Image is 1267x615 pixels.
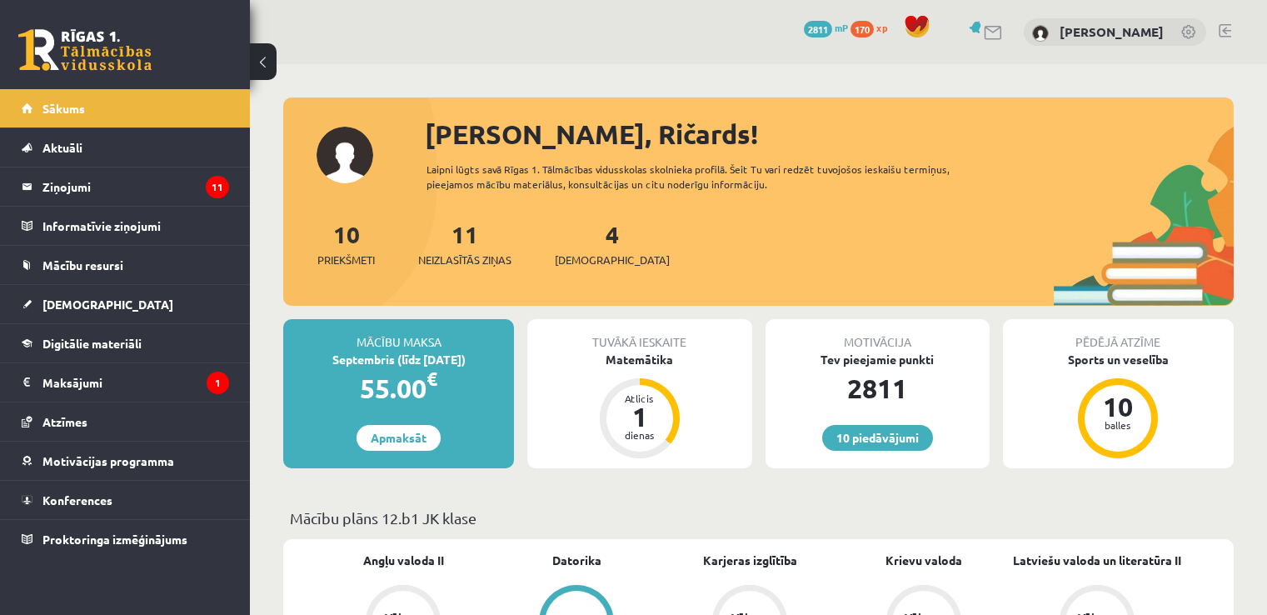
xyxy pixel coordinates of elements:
a: Aktuāli [22,128,229,167]
div: Laipni lūgts savā Rīgas 1. Tālmācības vidusskolas skolnieka profilā. Šeit Tu vari redzēt tuvojošo... [426,162,997,192]
div: Tuvākā ieskaite [527,319,751,351]
span: 2811 [804,21,832,37]
a: 2811 mP [804,21,848,34]
a: Angļu valoda II [363,552,444,569]
a: [PERSON_NAME] [1060,23,1164,40]
a: Konferences [22,481,229,519]
div: Motivācija [766,319,990,351]
span: Proktoringa izmēģinājums [42,532,187,547]
span: Sākums [42,101,85,116]
p: Mācību plāns 12.b1 JK klase [290,507,1227,529]
i: 11 [206,176,229,198]
a: Maksājumi1 [22,363,229,402]
a: Proktoringa izmēģinājums [22,520,229,558]
span: 170 [850,21,874,37]
a: Sports un veselība 10 balles [1003,351,1234,461]
span: Mācību resursi [42,257,123,272]
span: € [426,367,437,391]
span: Atzīmes [42,414,87,429]
a: 4[DEMOGRAPHIC_DATA] [555,219,670,268]
div: Atlicis [615,393,665,403]
span: mP [835,21,848,34]
a: 10Priekšmeti [317,219,375,268]
a: 11Neizlasītās ziņas [418,219,511,268]
div: Sports un veselība [1003,351,1234,368]
span: Priekšmeti [317,252,375,268]
a: Datorika [552,552,601,569]
a: 170 xp [850,21,895,34]
span: Aktuāli [42,140,82,155]
a: Rīgas 1. Tālmācības vidusskola [18,29,152,71]
a: Apmaksāt [357,425,441,451]
span: Digitālie materiāli [42,336,142,351]
a: Mācību resursi [22,246,229,284]
div: 55.00 [283,368,514,408]
a: Informatīvie ziņojumi [22,207,229,245]
a: Sākums [22,89,229,127]
div: Tev pieejamie punkti [766,351,990,368]
a: Latviešu valoda un literatūra II [1013,552,1181,569]
span: [DEMOGRAPHIC_DATA] [555,252,670,268]
span: Konferences [42,492,112,507]
legend: Ziņojumi [42,167,229,206]
a: Ziņojumi11 [22,167,229,206]
span: Neizlasītās ziņas [418,252,511,268]
div: Septembris (līdz [DATE]) [283,351,514,368]
a: Digitālie materiāli [22,324,229,362]
div: Matemātika [527,351,751,368]
div: 2811 [766,368,990,408]
a: Atzīmes [22,402,229,441]
legend: Informatīvie ziņojumi [42,207,229,245]
a: [DEMOGRAPHIC_DATA] [22,285,229,323]
div: [PERSON_NAME], Ričards! [425,114,1234,154]
div: 10 [1093,393,1143,420]
img: Ričards Alsters [1032,25,1049,42]
a: Matemātika Atlicis 1 dienas [527,351,751,461]
i: 1 [207,372,229,394]
a: Krievu valoda [885,552,962,569]
div: dienas [615,430,665,440]
a: 10 piedāvājumi [822,425,933,451]
div: 1 [615,403,665,430]
span: Motivācijas programma [42,453,174,468]
a: Motivācijas programma [22,442,229,480]
legend: Maksājumi [42,363,229,402]
div: balles [1093,420,1143,430]
a: Karjeras izglītība [703,552,797,569]
div: Mācību maksa [283,319,514,351]
span: xp [876,21,887,34]
span: [DEMOGRAPHIC_DATA] [42,297,173,312]
div: Pēdējā atzīme [1003,319,1234,351]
